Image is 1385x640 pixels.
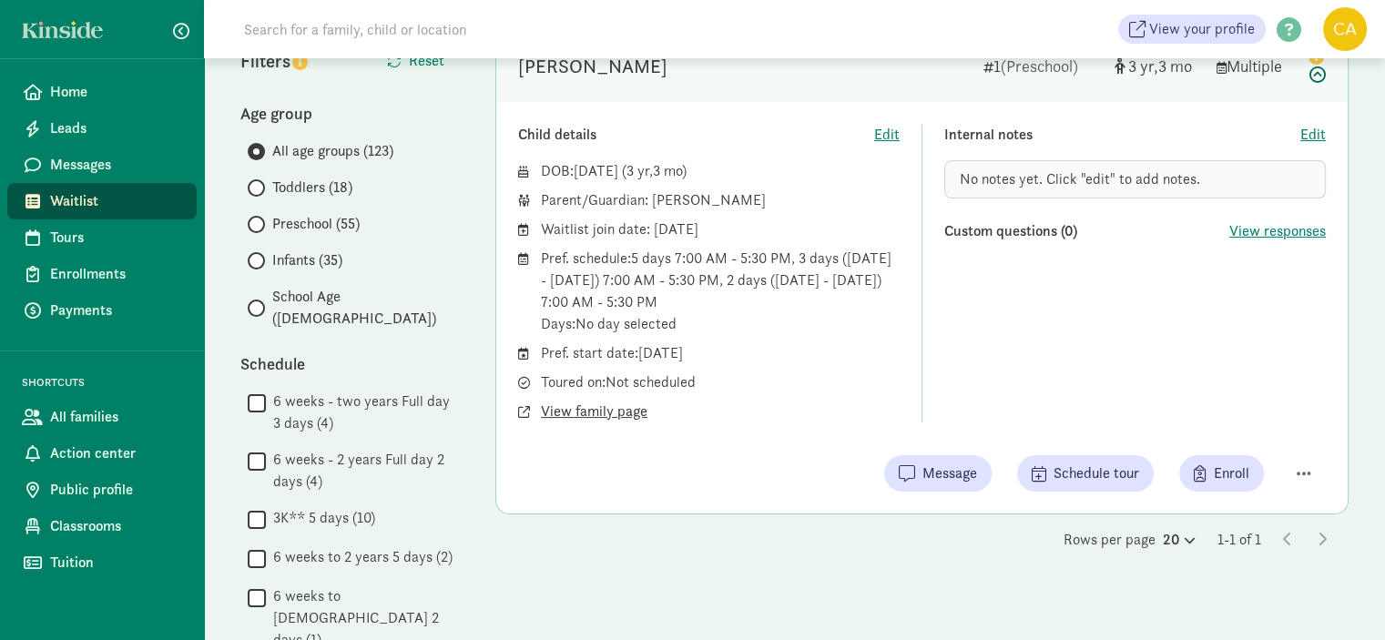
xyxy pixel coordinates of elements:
div: 1 [983,54,1100,78]
label: 6 weeks - two years Full day 3 days (4) [266,391,459,434]
span: 3 [1128,56,1158,76]
span: 3 [626,161,653,180]
span: 3 [1158,56,1192,76]
span: All families [50,406,182,428]
span: All age groups (123) [272,140,393,162]
span: Public profile [50,479,182,501]
div: Pref. schedule: 5 days 7:00 AM - 5:30 PM, 3 days ([DATE] - [DATE]) 7:00 AM - 5:30 PM, 2 days ([DA... [541,248,900,335]
span: Home [50,81,182,103]
span: Leads [50,117,182,139]
a: Enrollments [7,256,197,292]
span: Messages [50,154,182,176]
a: Messages [7,147,197,183]
div: 20 [1163,529,1196,551]
a: Public profile [7,472,197,508]
span: Classrooms [50,515,182,537]
label: 6 weeks - 2 years Full day 2 days (4) [266,449,459,493]
span: Reset [409,50,444,72]
span: Toddlers (18) [272,177,352,198]
span: Action center [50,442,182,464]
span: Waitlist [50,190,182,212]
span: Preschool (55) [272,213,360,235]
span: Tuition [50,552,182,574]
span: Message [922,462,977,484]
a: Waitlist [7,183,197,219]
button: Message [884,455,992,492]
div: Pref. start date: [DATE] [541,342,900,364]
button: Edit [1300,124,1326,146]
button: Schedule tour [1017,455,1154,492]
a: Action center [7,435,197,472]
span: School Age ([DEMOGRAPHIC_DATA]) [272,286,459,330]
span: 3 [653,161,682,180]
div: Ruby Bennett [518,52,667,81]
div: Custom questions (0) [944,220,1229,242]
div: Internal notes [944,124,1300,146]
button: Enroll [1179,455,1264,492]
span: (Preschool) [1001,56,1078,76]
button: View responses [1229,220,1326,242]
div: Age group [240,101,459,126]
a: Classrooms [7,508,197,544]
a: Home [7,74,197,110]
a: Payments [7,292,197,329]
span: Infants (35) [272,249,342,271]
span: [DATE] [574,161,618,180]
div: Toured on: Not scheduled [541,371,900,393]
a: View your profile [1118,15,1266,44]
a: All families [7,399,197,435]
div: Rows per page 1-1 of 1 [495,529,1349,551]
div: Waitlist join date: [DATE] [541,218,900,240]
div: DOB: ( ) [541,160,900,182]
div: [object Object] [1115,54,1202,78]
a: Leads [7,110,197,147]
div: Multiple [1217,54,1289,78]
div: Child details [518,124,874,146]
iframe: Chat Widget [1294,553,1385,640]
a: Tours [7,219,197,256]
button: View family page [541,401,647,422]
div: Schedule [240,351,459,376]
button: Reset [372,43,459,79]
input: Search for a family, child or location [233,11,744,47]
span: Enroll [1214,462,1249,484]
div: Filters [240,47,350,75]
div: Parent/Guardian: [PERSON_NAME] [541,189,900,211]
label: 3K** 5 days (10) [266,507,375,529]
span: Tours [50,227,182,249]
a: Tuition [7,544,197,581]
span: No notes yet. Click "edit" to add notes. [960,169,1200,188]
span: View your profile [1149,18,1255,40]
span: Payments [50,300,182,321]
button: Edit [874,124,900,146]
label: 6 weeks to 2 years 5 days (2) [266,546,453,568]
span: Enrollments [50,263,182,285]
span: Schedule tour [1054,462,1139,484]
